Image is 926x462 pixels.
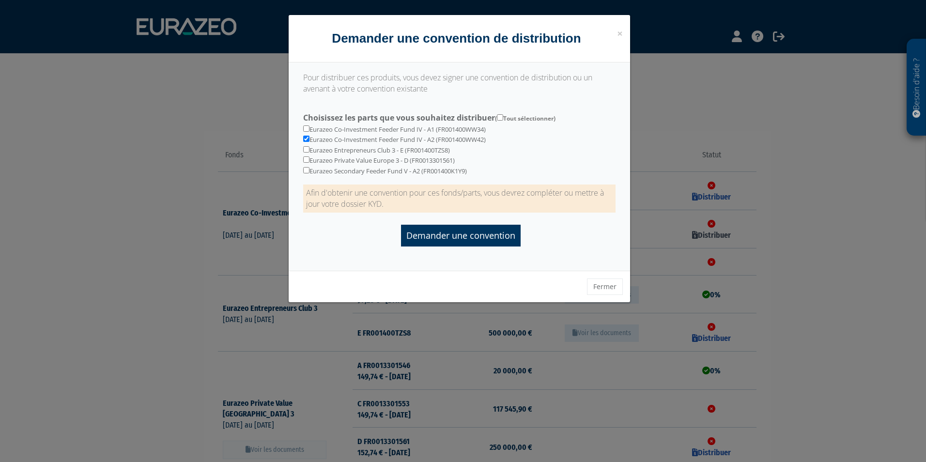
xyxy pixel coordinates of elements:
span: ( Tout sélectionner) [495,114,556,123]
p: Afin d'obtenir une convention pour ces fonds/parts, vous devrez compléter ou mettre à jour votre ... [303,185,616,213]
p: Besoin d'aide ? [911,44,922,131]
label: Choisissez les parts que vous souhaitez distribuer [296,109,623,123]
button: Fermer [587,278,623,295]
span: × [617,27,623,40]
h4: Demander une convention de distribution [296,30,623,47]
div: Eurazeo Co-Investment Feeder Fund IV - A1 (FR001400WW34) Eurazeo Co-Investment Feeder Fund IV - A... [296,109,623,176]
p: Pour distribuer ces produits, vous devez signer une convention de distribution ou un avenant à vo... [303,72,616,94]
input: Demander une convention [401,225,521,246]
